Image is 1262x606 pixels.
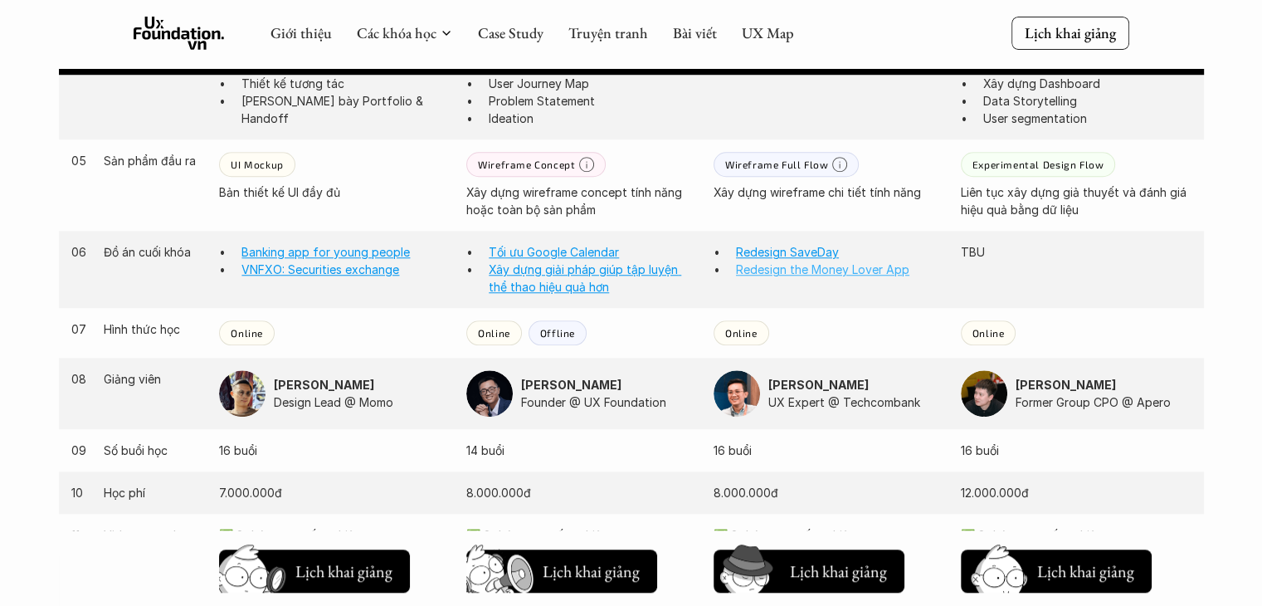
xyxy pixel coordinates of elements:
a: Lịch khai giảng [466,544,657,594]
p: Former Group CPO @ Apero [1016,393,1191,411]
strong: [PERSON_NAME] [274,378,374,392]
p: UI Mockup [231,159,283,170]
p: Đồ án cuối khóa [104,243,202,261]
a: Case Study [478,23,543,42]
a: Lịch khai giảng [1011,17,1129,49]
p: Bản thiết kế UI đầy đủ [219,183,450,201]
p: ✅ 2 tháng sau tốt nghiệp [219,526,450,544]
p: User Journey Map [489,75,697,92]
strong: [PERSON_NAME] [1016,378,1116,392]
button: Lịch khai giảng [466,550,657,594]
p: 11 [71,526,88,544]
p: 16 buổi [219,442,450,459]
strong: [PERSON_NAME] [768,378,869,392]
p: Online [231,327,263,339]
h5: Lịch khai giảng [541,560,641,584]
p: 12.000.000đ [961,484,1191,501]
p: Số buổi học [104,442,202,459]
p: 14 buổi [466,442,697,459]
p: Xây dựng wireframe chi tiết tính năng [714,183,944,201]
p: Online [725,327,758,339]
p: ✅ 2 tháng sau tốt nghiệp [714,526,944,544]
p: Data Storytelling [983,92,1191,110]
a: Banking app for young people [241,245,410,259]
p: Giảng viên [104,370,202,388]
a: Lịch khai giảng [714,544,904,594]
p: Design Lead @ Momo [274,393,450,411]
a: Lịch khai giảng [219,544,410,594]
strong: [PERSON_NAME] [521,378,621,392]
h5: Lịch khai giảng [1035,560,1135,584]
h5: Lịch khai giảng [294,560,393,584]
p: [PERSON_NAME] bày Portfolio & Handoff [241,92,450,127]
p: Xây dựng Dashboard [983,75,1191,92]
p: Wireframe Concept [478,159,575,170]
p: Online [972,327,1005,339]
a: Bài viết [673,23,717,42]
p: Liên tục xây dựng giả thuyết và đánh giá hiệu quả bằng dữ liệu [961,183,1191,218]
p: ✅ 2 tháng sau tốt nghiệp [961,526,1191,544]
a: Xây dựng giải pháp giúp tập luyện thể thao hiệu quả hơn [489,262,681,294]
p: 05 [71,152,88,169]
p: 8.000.000đ [466,484,697,501]
p: Thiết kế tương tác [241,75,450,92]
p: Sản phẩm đầu ra [104,152,202,169]
p: Experimental Design Flow [972,159,1104,170]
a: Giới thiệu [270,23,332,42]
h5: Lịch khai giảng [788,560,888,584]
a: Các khóa học [357,23,436,42]
a: Lịch khai giảng [961,544,1152,594]
p: Problem Statement [489,92,697,110]
p: 16 buổi [714,442,944,459]
p: Offline [540,327,575,339]
p: Video record [104,526,202,544]
p: UX Expert @ Techcombank [768,393,944,411]
a: Tối ưu Google Calendar [489,245,619,259]
p: 7.000.000đ [219,484,450,501]
p: Founder @ UX Foundation [521,393,697,411]
p: ✅ 2 tháng sau tốt nghiệp [466,526,697,544]
p: Xây dựng wireframe concept tính năng hoặc toàn bộ sản phẩm [466,183,697,218]
a: UX Map [742,23,794,42]
p: Hình thức học [104,320,202,338]
p: 09 [71,442,88,459]
button: Lịch khai giảng [714,550,904,594]
p: Online [478,327,510,339]
p: 08 [71,370,88,388]
p: 06 [71,243,88,261]
p: TBU [961,243,1191,261]
p: 8.000.000đ [714,484,944,501]
p: 16 buổi [961,442,1191,459]
a: VNFXO: Securities exchange [241,262,399,276]
button: Lịch khai giảng [961,550,1152,594]
p: Lịch khai giảng [1025,23,1116,42]
p: 10 [71,484,88,501]
button: Lịch khai giảng [219,550,410,594]
p: Wireframe Full Flow [725,159,828,170]
p: User segmentation [983,110,1191,127]
p: Học phí [104,484,202,501]
a: Redesign SaveDay [736,245,839,259]
p: 07 [71,320,88,338]
p: Ideation [489,110,697,127]
a: Redesign the Money Lover App [736,262,909,276]
a: Truyện tranh [568,23,648,42]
